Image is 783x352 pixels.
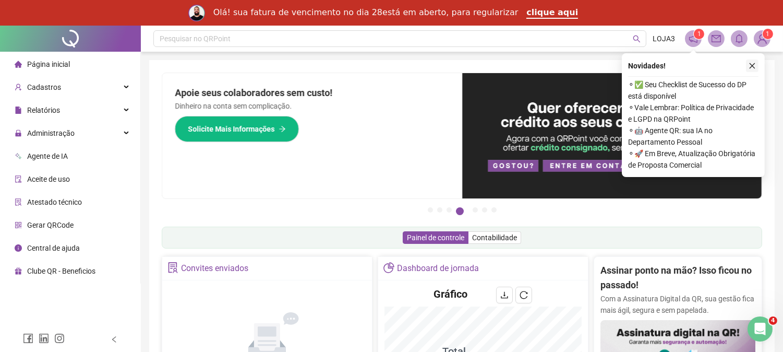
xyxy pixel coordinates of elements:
[15,244,22,252] span: info-circle
[407,233,464,242] span: Painel de controle
[175,100,450,112] p: Dinheiro na conta sem complicação.
[456,207,464,215] button: 4
[628,125,758,148] span: ⚬ 🤖 Agente QR: sua IA no Departamento Pessoal
[188,123,274,135] span: Solicite Mais Informações
[39,333,49,344] span: linkedin
[689,34,698,43] span: notification
[27,221,74,229] span: Gerar QRCode
[447,207,452,213] button: 3
[694,29,704,39] sup: 1
[54,333,65,344] span: instagram
[383,262,394,273] span: pie-chart
[27,267,95,275] span: Clube QR - Beneficios
[628,60,666,72] span: Novidades !
[520,291,528,299] span: reload
[428,207,433,213] button: 1
[15,61,22,68] span: home
[472,233,517,242] span: Contabilidade
[27,152,68,160] span: Agente de IA
[213,7,519,18] div: Olá! sua fatura de vencimento no dia 28está em aberto, para regularizar
[749,62,756,69] span: close
[633,35,641,43] span: search
[15,198,22,206] span: solution
[712,34,721,43] span: mail
[15,221,22,229] span: qrcode
[15,130,22,137] span: lock
[188,5,205,21] img: Profile image for Rodolfo
[175,86,450,100] h2: Apoie seus colaboradores sem custo!
[437,207,442,213] button: 2
[15,267,22,275] span: gift
[473,207,478,213] button: 5
[27,83,61,91] span: Cadastros
[766,30,770,38] span: 1
[754,31,770,46] img: 47887
[167,262,178,273] span: solution
[27,129,75,137] span: Administração
[526,7,578,19] a: clique aqui
[279,125,286,133] span: arrow-right
[15,107,22,114] span: file
[27,60,70,68] span: Página inicial
[763,29,773,39] sup: Atualize o seu contato no menu Meus Dados
[748,316,773,342] iframe: Intercom live chat
[433,287,467,301] h4: Gráfico
[734,34,744,43] span: bell
[175,116,299,142] button: Solicite Mais Informações
[181,260,248,277] div: Convites enviados
[27,175,70,183] span: Aceite de uso
[15,175,22,183] span: audit
[653,33,675,44] span: LOJA3
[628,102,758,125] span: ⚬ Vale Lembrar: Política de Privacidade e LGPD na QRPoint
[27,198,82,206] span: Atestado técnico
[482,207,487,213] button: 6
[27,244,80,252] span: Central de ajuda
[397,260,479,277] div: Dashboard de jornada
[600,293,755,316] p: Com a Assinatura Digital da QR, sua gestão fica mais ágil, segura e sem papelada.
[628,148,758,171] span: ⚬ 🚀 Em Breve, Atualização Obrigatória de Proposta Comercial
[697,30,701,38] span: 1
[628,79,758,102] span: ⚬ ✅ Seu Checklist de Sucesso do DP está disponível
[15,84,22,91] span: user-add
[462,73,762,198] img: banner%2Fa8ee1423-cce5-4ffa-a127-5a2d429cc7d8.png
[23,333,33,344] span: facebook
[600,263,755,293] h2: Assinar ponto na mão? Isso ficou no passado!
[491,207,497,213] button: 7
[769,316,777,325] span: 4
[500,291,509,299] span: download
[111,336,118,343] span: left
[27,106,60,114] span: Relatórios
